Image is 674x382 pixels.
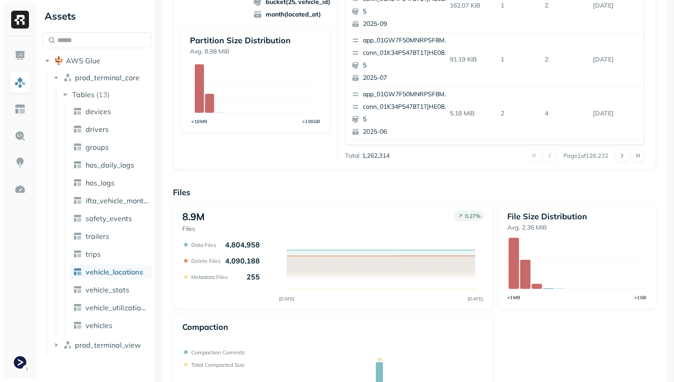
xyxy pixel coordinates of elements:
[73,125,82,134] img: table
[73,107,82,116] img: table
[75,73,140,82] span: prod_terminal_core
[279,296,294,302] tspan: [DATE]
[14,356,26,369] img: Terminal
[70,158,152,172] a: hos_daily_logs
[75,341,141,349] span: prod_terminal_view
[86,214,132,223] span: safety_events
[14,50,26,62] img: Dashboard
[73,143,82,152] img: table
[497,106,541,121] p: 2
[190,35,321,45] p: Partition Size Distribution
[173,187,656,197] p: Files
[70,247,152,261] a: trips
[541,52,589,67] p: 2
[191,349,245,356] p: Compaction commits
[52,338,152,352] button: prod_terminal_view
[73,160,82,169] img: table
[86,232,109,241] span: trailers
[66,56,100,65] span: AWS Glue
[73,285,82,294] img: table
[247,272,260,281] p: 255
[363,36,449,45] p: app_01GW7F50MNRPSF8MFHFDEVDVJA
[70,300,152,315] a: vehicle_utilization_day
[362,152,390,160] p: 1,262,314
[363,61,449,70] p: 5
[191,274,228,280] p: Metadata Files
[363,74,449,82] p: 2025-07
[348,86,453,140] button: app_01GW7F50MNRPSF8MFHFDEVDVJAconn_01K34P5478T1TJHE08ZR6J2G5252025-06
[14,130,26,142] img: Query Explorer
[86,160,134,169] span: hos_daily_logs
[43,53,151,68] button: AWS Glue
[72,90,95,99] span: Tables
[14,184,26,195] img: Optimization
[446,52,497,67] p: 91.19 KiB
[190,47,321,56] p: Avg. 8.98 MiB
[86,125,109,134] span: drivers
[507,223,647,232] p: Avg. 2.36 MiB
[70,104,152,119] a: devices
[61,87,152,102] button: Tables(13)
[541,106,589,121] p: 4
[73,267,82,276] img: table
[14,103,26,115] img: Asset Explorer
[70,176,152,190] a: hos_logs
[73,214,82,223] img: table
[70,229,152,243] a: trailers
[70,193,152,208] a: ifta_vehicle_months
[191,119,208,124] tspan: <10MB
[86,321,112,330] span: vehicles
[182,210,205,223] p: 8.9M
[14,77,26,88] img: Assets
[73,250,82,259] img: table
[507,211,647,222] p: File Size Distribution
[191,258,221,264] p: Delete Files
[345,152,359,160] p: Total
[63,341,72,349] img: namespace
[363,127,449,136] p: 2025-06
[86,143,109,152] span: groups
[96,90,110,99] p: ( 13 )
[86,196,149,205] span: ifta_vehicle_months
[63,73,72,82] img: namespace
[302,119,321,124] tspan: >100GB
[54,56,63,65] img: root
[467,296,483,302] tspan: [DATE]
[182,322,228,332] p: Compaction
[73,303,82,312] img: table
[70,211,152,226] a: safety_events
[70,265,152,279] a: vehicle_locations
[86,178,115,187] span: hos_logs
[86,303,149,312] span: vehicle_utilization_day
[191,361,245,368] p: Total compacted size
[507,295,521,300] tspan: <1MB
[52,70,152,85] button: prod_terminal_core
[70,122,152,136] a: drivers
[73,232,82,241] img: table
[253,10,330,19] span: month(located_at)
[225,240,260,249] p: 4,804,958
[14,157,26,168] img: Insights
[634,295,647,300] tspan: >1GB
[363,103,449,111] p: conn_01K34P5478T1TJHE08ZR6J2G52
[182,225,205,233] p: Files
[70,318,152,333] a: vehicles
[363,49,449,58] p: conn_01K34P5478T1TJHE08ZR6J2G52
[225,256,260,265] p: 4,090,188
[43,9,151,23] div: Assets
[465,213,481,219] p: 0.27 %
[348,33,453,86] button: app_01GW7F50MNRPSF8MFHFDEVDVJAconn_01K34P5478T1TJHE08ZR6J2G5252025-07
[73,196,82,205] img: table
[348,140,453,194] button: app_01HAK4KB7HG6N7024210G3S8D5conn_01J3HSMXP58RTBM1NGAPTEDZKA212025-09
[446,106,497,121] p: 5.18 MiB
[563,152,608,160] p: Page 1 of 126,232
[73,178,82,187] img: table
[363,7,449,16] p: 5
[363,115,449,124] p: 5
[86,267,143,276] span: vehicle_locations
[73,321,82,330] img: table
[11,11,29,29] img: Ryft
[86,285,129,294] span: vehicle_stats
[363,20,449,29] p: 2025-09
[589,106,641,121] p: Sep 19, 2025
